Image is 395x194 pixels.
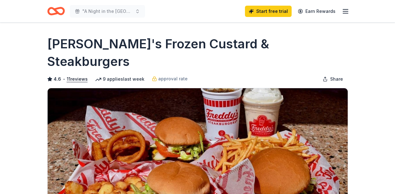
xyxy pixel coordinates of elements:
[70,5,145,18] button: "A Night in the [GEOGRAPHIC_DATA]: The [PERSON_NAME] School Benefit Fundraiser"
[158,75,188,83] span: approval rate
[63,77,65,82] span: •
[318,73,348,85] button: Share
[67,75,88,83] button: 11reviews
[294,6,339,17] a: Earn Rewards
[82,8,133,15] span: "A Night in the [GEOGRAPHIC_DATA]: The [PERSON_NAME] School Benefit Fundraiser"
[152,75,188,83] a: approval rate
[47,4,65,19] a: Home
[245,6,292,17] a: Start free trial
[47,35,348,70] h1: [PERSON_NAME]'s Frozen Custard & Steakburgers
[330,75,343,83] span: Share
[54,75,61,83] span: 4.6
[95,75,144,83] div: 9 applies last week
